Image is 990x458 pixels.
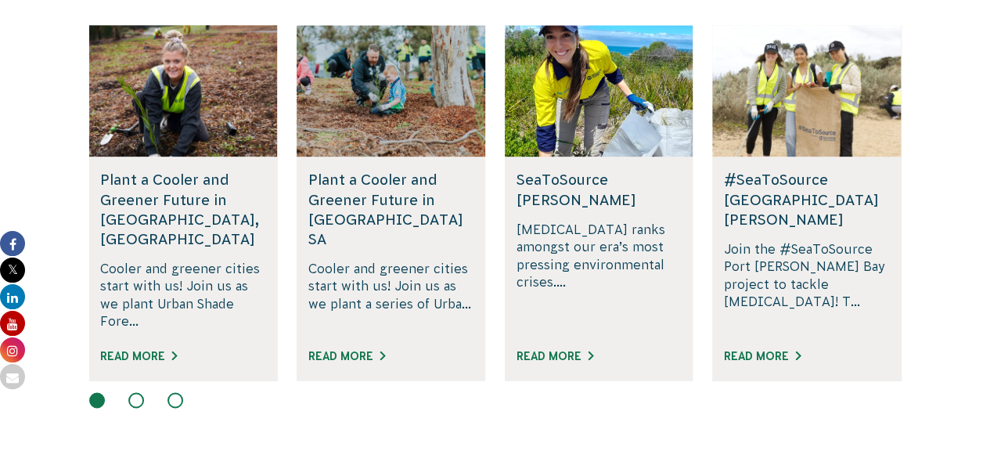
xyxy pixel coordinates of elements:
[308,260,473,330] p: Cooler and greener cities start with us! Join us as we plant a series of Urba...
[308,170,473,249] h5: Plant a Cooler and Greener Future in [GEOGRAPHIC_DATA] SA
[517,221,682,330] p: [MEDICAL_DATA] ranks amongst our era’s most pressing environmental crises....
[517,170,682,209] h5: SeaToSource [PERSON_NAME]
[308,350,385,362] a: Read More
[100,170,265,249] h5: Plant a Cooler and Greener Future in [GEOGRAPHIC_DATA], [GEOGRAPHIC_DATA]
[724,170,889,229] h5: #SeaToSource [GEOGRAPHIC_DATA][PERSON_NAME]
[724,240,889,330] p: Join the #SeaToSource Port [PERSON_NAME] Bay project to tackle [MEDICAL_DATA]! T...
[724,350,801,362] a: Read More
[100,350,177,362] a: Read More
[100,260,265,330] p: Cooler and greener cities start with us! Join us as we plant Urban Shade Fore...
[517,350,593,362] a: Read More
